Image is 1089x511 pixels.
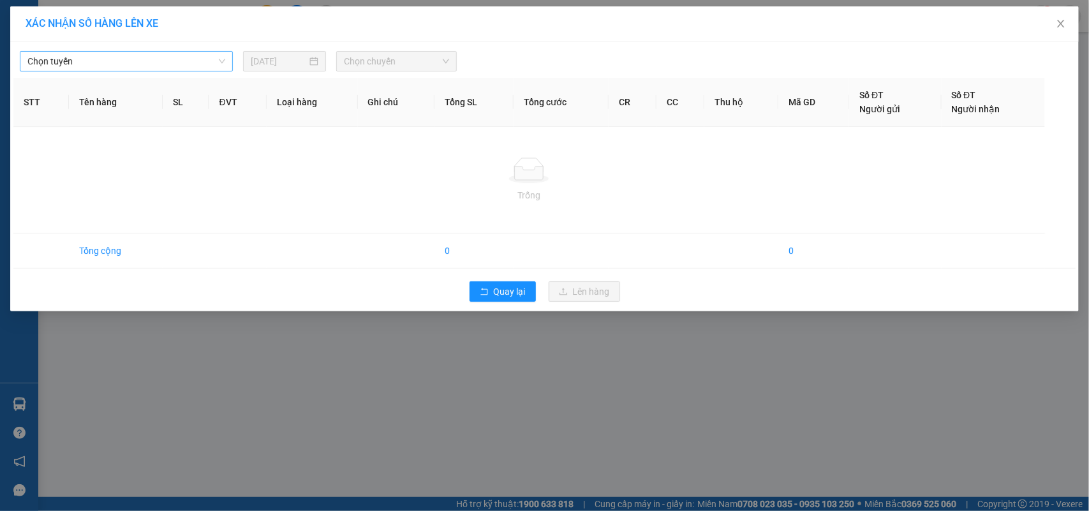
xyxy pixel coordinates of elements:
span: Quay lại [494,285,526,299]
th: Tổng cước [514,78,609,127]
th: Loại hàng [267,78,358,127]
th: SL [163,78,209,127]
span: Chọn tuyến [27,52,225,71]
th: CC [656,78,704,127]
span: Người nhận [952,104,1000,114]
span: Số ĐT [952,90,976,100]
td: Tổng cộng [69,233,163,269]
th: Tên hàng [69,78,163,127]
span: close [1056,19,1066,29]
th: STT [13,78,69,127]
span: Số ĐT [859,90,884,100]
input: 16/08/2025 [251,54,307,68]
button: rollbackQuay lại [470,281,536,302]
th: CR [609,78,656,127]
th: Tổng SL [434,78,514,127]
div: Trống [24,188,1035,202]
td: 0 [778,233,849,269]
span: XÁC NHẬN SỐ HÀNG LÊN XE [26,17,158,29]
td: 0 [434,233,514,269]
span: Chọn chuyến [344,52,448,71]
th: Thu hộ [704,78,778,127]
span: Người gửi [859,104,900,114]
span: rollback [480,287,489,297]
th: Ghi chú [358,78,434,127]
button: uploadLên hàng [549,281,620,302]
button: Close [1043,6,1079,42]
th: Mã GD [778,78,849,127]
th: ĐVT [209,78,266,127]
